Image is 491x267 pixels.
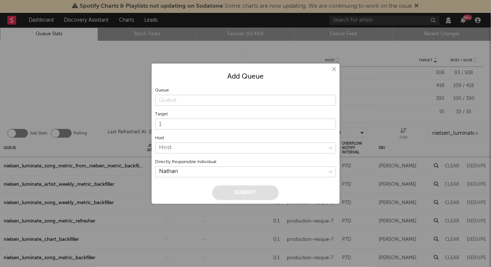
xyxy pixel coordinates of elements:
label: Target [155,112,168,116]
label: Host [155,136,165,140]
label: Directly Responsible Individual [155,160,217,164]
label: Queue [155,88,169,93]
button: × [330,65,338,73]
input: Queue [155,95,336,106]
input: Target [155,119,336,130]
button: Submit [212,185,279,200]
div: Add Queue [155,72,336,81]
